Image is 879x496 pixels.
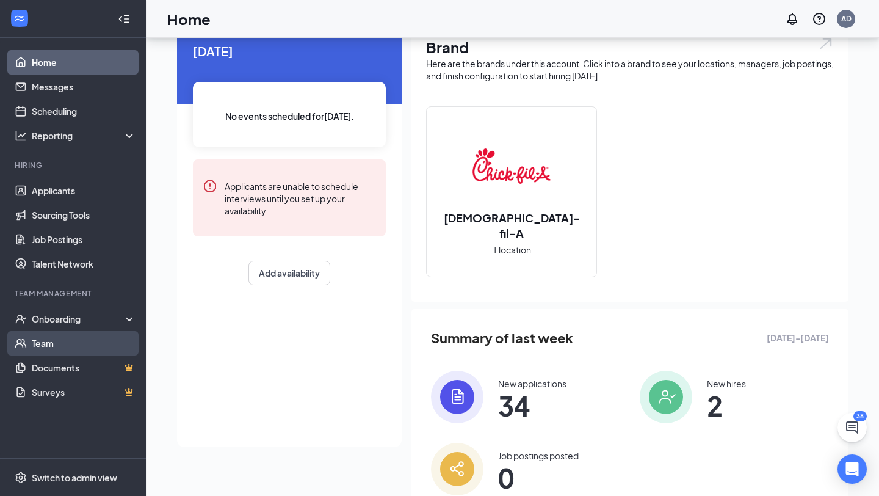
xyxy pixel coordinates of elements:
[426,37,834,57] h1: Brand
[32,252,136,276] a: Talent Network
[845,420,859,435] svg: ChatActive
[812,12,827,26] svg: QuestionInfo
[118,13,130,25] svg: Collapse
[32,313,126,325] div: Onboarding
[32,331,136,356] a: Team
[767,331,829,345] span: [DATE] - [DATE]
[431,443,483,495] img: icon
[837,454,867,484] div: Open Intercom Messenger
[640,371,692,423] img: icon
[785,12,800,26] svg: Notifications
[203,179,217,194] svg: Error
[248,261,330,285] button: Add availability
[32,129,137,142] div: Reporting
[32,50,136,75] a: Home
[853,411,867,421] div: 38
[472,127,551,205] img: Chick-fil-A
[426,57,834,82] div: Here are the brands under this account. Click into a brand to see your locations, managers, job p...
[32,380,136,404] a: SurveysCrown
[225,179,376,217] div: Applicants are unable to schedule interviews until you set up your availability.
[841,13,852,24] div: AD
[15,160,134,170] div: Hiring
[32,75,136,99] a: Messages
[32,178,136,203] a: Applicants
[707,395,746,417] span: 2
[32,227,136,252] a: Job Postings
[13,12,26,24] svg: WorkstreamLogo
[493,243,531,257] span: 1 location
[32,99,136,123] a: Scheduling
[15,288,134,299] div: Team Management
[427,210,596,241] h2: [DEMOGRAPHIC_DATA]-fil-A
[498,377,566,390] div: New applications
[431,327,573,349] span: Summary of last week
[15,129,27,142] svg: Analysis
[225,109,354,123] span: No events scheduled for [DATE] .
[32,203,136,227] a: Sourcing Tools
[15,313,27,325] svg: UserCheck
[15,472,27,484] svg: Settings
[498,450,579,462] div: Job postings posted
[167,9,211,29] h1: Home
[32,356,136,380] a: DocumentsCrown
[193,42,386,60] span: [DATE]
[431,371,483,423] img: icon
[498,395,566,417] span: 34
[707,377,746,390] div: New hires
[837,413,867,442] button: ChatActive
[32,472,117,484] div: Switch to admin view
[818,37,834,51] img: open.6027fd2a22e1237b5b06.svg
[498,467,579,489] span: 0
